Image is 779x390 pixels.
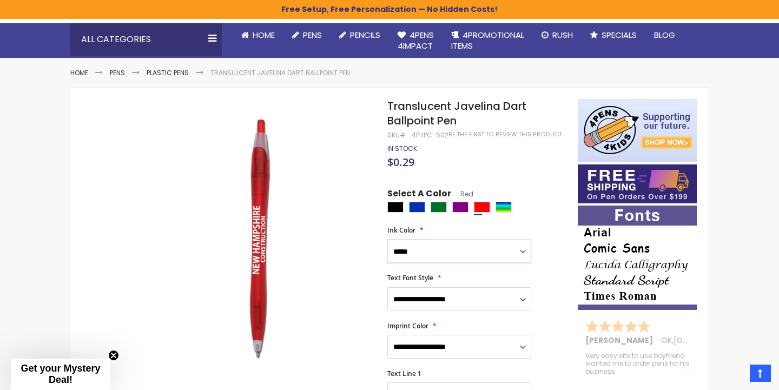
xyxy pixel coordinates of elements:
[387,273,433,282] span: Text Font Style
[303,29,322,41] span: Pens
[387,130,407,140] strong: SKU
[387,155,414,169] span: $0.29
[585,352,690,375] div: Very easy site to use boyfriend wanted me to order pens for his business
[387,226,415,235] span: Ink Color
[496,202,512,213] div: Assorted
[387,188,451,202] span: Select A Color
[552,29,573,41] span: Rush
[389,23,443,58] a: 4Pens4impact
[582,23,645,47] a: Specials
[451,189,473,199] span: Red
[474,202,490,213] div: Red
[452,202,468,213] div: Purple
[110,68,125,77] a: Pens
[126,115,373,362] img: red-4phpc-502-translucent-javelina-dart-ballpoint-pen_1.jpg
[578,99,697,162] img: 4pens 4 kids
[387,98,526,128] span: Translucent Javelina Dart Ballpoint Pen
[578,164,697,203] img: Free shipping on orders over $199
[661,335,672,346] span: OK
[108,350,119,361] button: Close teaser
[657,335,753,346] span: - ,
[21,363,100,385] span: Get your Mystery Deal!
[387,144,417,153] div: Availability
[70,68,88,77] a: Home
[387,202,404,213] div: Black
[578,206,697,310] img: font-personalization-examples
[398,29,434,51] span: 4Pens 4impact
[645,23,684,47] a: Blog
[147,68,189,77] a: Plastic Pens
[602,29,637,41] span: Specials
[210,69,350,77] li: Translucent Javelina Dart Ballpoint Pen
[387,321,428,330] span: Imprint Color
[331,23,389,47] a: Pencils
[11,359,110,390] div: Get your Mystery Deal!Close teaser
[654,29,675,41] span: Blog
[233,23,283,47] a: Home
[533,23,582,47] a: Rush
[451,29,524,51] span: 4PROMOTIONAL ITEMS
[443,23,533,58] a: 4PROMOTIONALITEMS
[70,23,222,56] div: All Categories
[283,23,331,47] a: Pens
[412,131,448,140] div: 4PHPC-502
[350,29,380,41] span: Pencils
[387,144,417,153] span: In stock
[585,335,657,346] span: [PERSON_NAME]
[674,335,753,346] span: [GEOGRAPHIC_DATA]
[431,202,447,213] div: Green
[409,202,425,213] div: Blue
[387,369,421,378] span: Text Line 1
[690,361,779,390] iframe: Google Customer Reviews
[448,130,562,138] a: Be the first to review this product
[253,29,275,41] span: Home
